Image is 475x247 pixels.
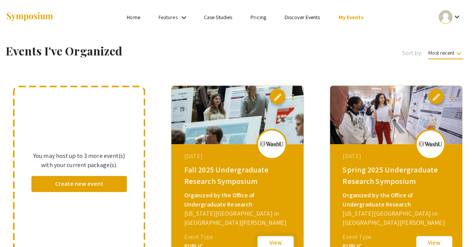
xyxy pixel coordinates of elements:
[6,12,54,22] img: Symposium by ForagerOne
[184,232,213,242] div: Event Type
[184,164,293,187] div: Fall 2025 Undergraduate Research Symposium
[6,44,271,58] h1: Events I've Organized
[204,14,232,21] a: Case Studies
[284,14,320,21] a: Discover Events
[31,151,127,170] p: You may host up to 3 more event(s) with your current package(s).
[127,14,140,21] a: Home
[31,176,127,192] button: Create new event
[342,164,451,187] div: Spring 2025 Undergraduate Research Symposium
[171,86,303,144] img: fall-2025-undergraduate-research-symposium_eventCoverPhoto_de3451__thumb.jpg
[260,141,283,146] img: fall-2025-undergraduate-research-symposium_eventLogo_66f56d_.png
[428,89,444,104] button: edit
[342,191,451,209] div: Organized by the Office of Undergraduate Research
[454,49,463,58] mat-icon: keyboard_arrow_down
[338,14,364,21] a: My Events
[251,14,266,21] a: Pricing
[419,141,442,146] img: spring-2025-undergraduate-research-symposium_eventLogo_d52bc0_.png
[428,49,463,59] span: Most recent
[431,93,441,102] span: edit
[342,209,451,227] div: [US_STATE][GEOGRAPHIC_DATA] in [GEOGRAPHIC_DATA][PERSON_NAME]
[273,93,282,102] span: edit
[288,93,297,102] mat-icon: more_vert
[447,93,456,102] mat-icon: more_vert
[330,86,462,144] img: spring-2025-undergraduate-research-symposium_eventCoverPhoto_df2bab__thumb.jpg
[402,49,422,58] span: Sort by:
[179,13,188,22] mat-icon: Expand Features list
[6,213,33,241] iframe: Chat
[184,209,293,227] div: [US_STATE][GEOGRAPHIC_DATA] in [GEOGRAPHIC_DATA][PERSON_NAME]
[422,46,469,60] button: Most recent
[184,191,293,209] div: Organized by the Office of Undergraduate Research
[452,12,461,21] mat-icon: Expand account dropdown
[431,8,469,26] button: Expand account dropdown
[159,14,178,21] a: Features
[184,152,293,161] div: [DATE]
[342,152,451,161] div: [DATE]
[342,232,372,242] div: Event Type
[270,89,285,104] button: edit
